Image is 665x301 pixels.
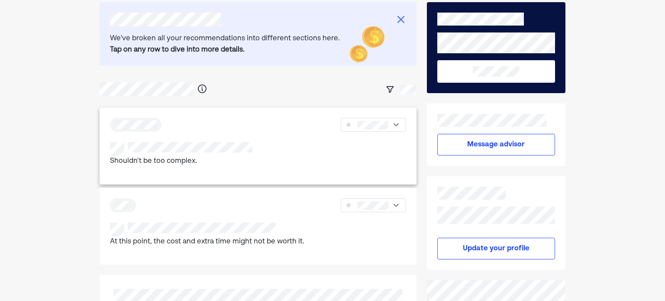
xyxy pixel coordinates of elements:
[110,33,347,55] div: We've broken all your recommendations into different sections here.
[110,46,245,53] b: Tap on any row to dive into more details.
[437,134,555,155] button: Message advisor
[437,238,555,259] button: Update your profile
[110,236,304,248] p: At this point, the cost and extra time might not be worth it.
[110,156,252,167] p: Shouldn't be too complex.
